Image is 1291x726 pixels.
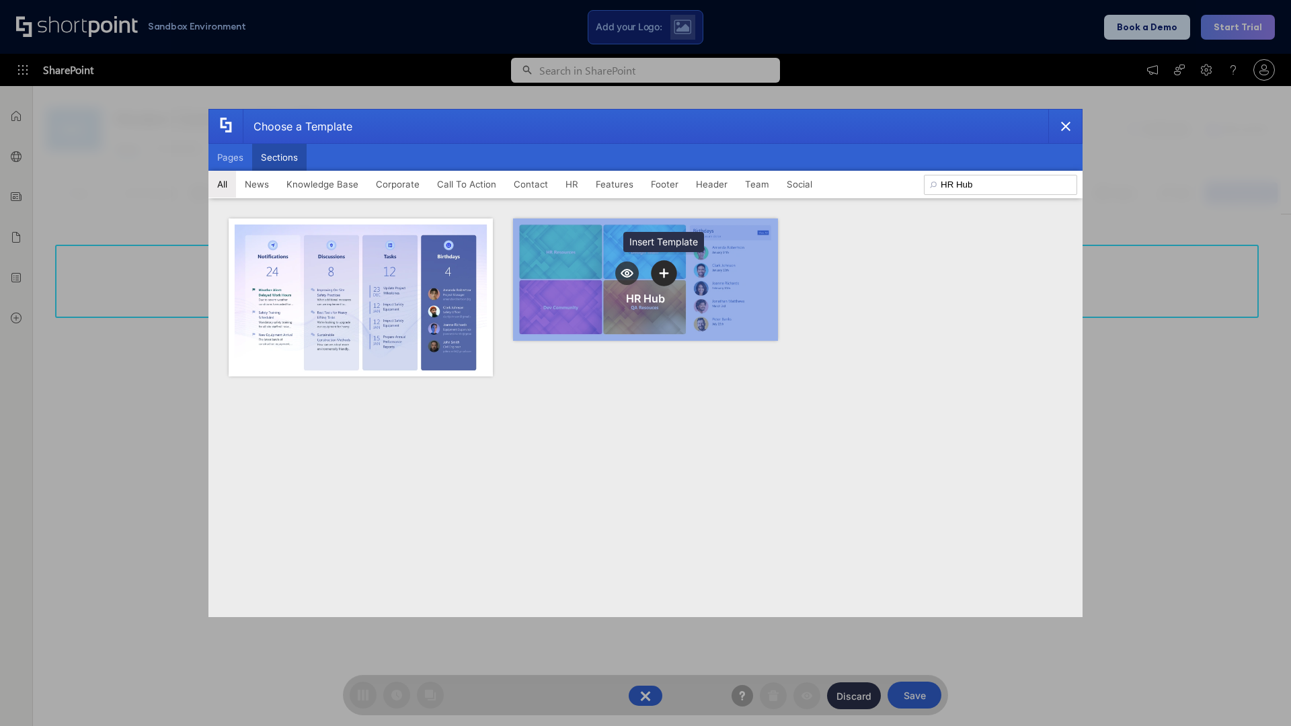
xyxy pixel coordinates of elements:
button: News [236,171,278,198]
button: Social [778,171,821,198]
button: Sections [252,144,307,171]
div: HR Hub [626,292,665,305]
div: Choose a Template [243,110,352,143]
button: Corporate [367,171,428,198]
button: Team [736,171,778,198]
button: All [208,171,236,198]
button: Knowledge Base [278,171,367,198]
div: template selector [208,109,1083,617]
button: HR [557,171,587,198]
button: Call To Action [428,171,505,198]
button: Header [687,171,736,198]
button: Contact [505,171,557,198]
input: Search [924,175,1077,195]
button: Features [587,171,642,198]
button: Footer [642,171,687,198]
button: Pages [208,144,252,171]
iframe: Chat Widget [1224,661,1291,726]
